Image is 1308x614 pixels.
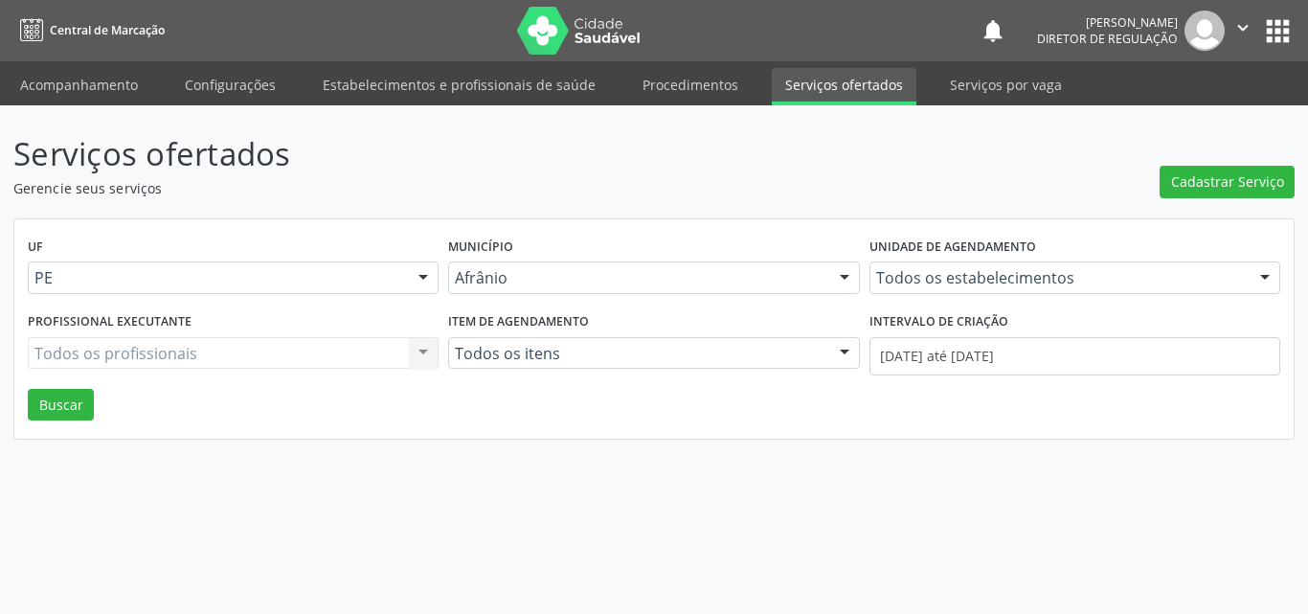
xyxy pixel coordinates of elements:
[448,307,589,337] label: Item de agendamento
[455,268,820,287] span: Afrânio
[772,68,916,105] a: Serviços ofertados
[13,178,911,198] p: Gerencie seus serviços
[7,68,151,102] a: Acompanhamento
[309,68,609,102] a: Estabelecimentos e profissionais de saúde
[869,337,1280,375] input: Selecione um intervalo
[936,68,1075,102] a: Serviços por vaga
[1171,171,1284,192] span: Cadastrar Serviço
[876,268,1241,287] span: Todos os estabelecimentos
[1037,14,1178,31] div: [PERSON_NAME]
[629,68,752,102] a: Procedimentos
[448,233,513,262] label: Município
[13,14,165,46] a: Central de Marcação
[869,307,1008,337] label: Intervalo de criação
[980,17,1006,44] button: notifications
[455,344,820,363] span: Todos os itens
[869,233,1036,262] label: Unidade de agendamento
[28,233,43,262] label: UF
[34,268,399,287] span: PE
[28,307,192,337] label: Profissional executante
[1037,31,1178,47] span: Diretor de regulação
[28,389,94,421] button: Buscar
[50,22,165,38] span: Central de Marcação
[1184,11,1225,51] img: img
[13,130,911,178] p: Serviços ofertados
[1261,14,1295,48] button: apps
[1225,11,1261,51] button: 
[1232,17,1253,38] i: 
[171,68,289,102] a: Configurações
[1160,166,1295,198] button: Cadastrar Serviço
